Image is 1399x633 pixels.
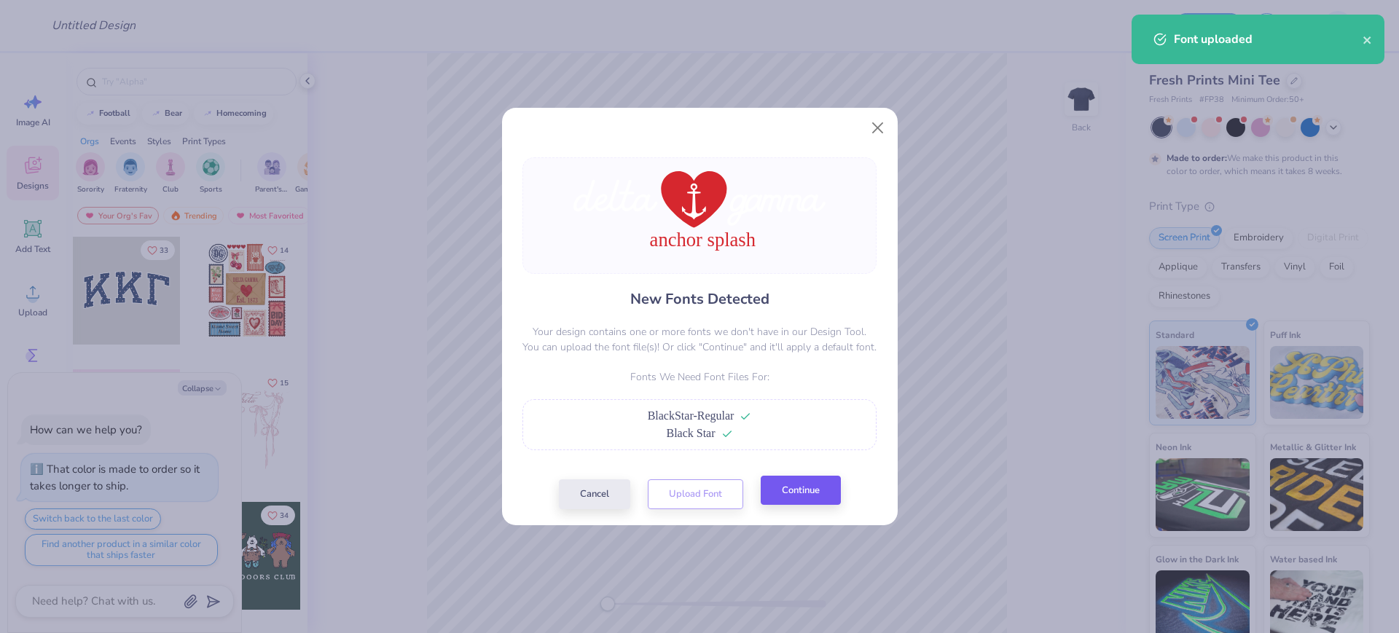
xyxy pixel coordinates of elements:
[1363,31,1373,48] button: close
[559,479,630,509] button: Cancel
[666,427,715,439] span: Black Star
[522,369,877,385] p: Fonts We Need Font Files For:
[1174,31,1363,48] div: Font uploaded
[863,114,891,142] button: Close
[522,324,877,355] p: Your design contains one or more fonts we don't have in our Design Tool. You can upload the font ...
[648,409,734,422] span: BlackStar-Regular
[761,476,841,506] button: Continue
[630,288,769,310] h4: New Fonts Detected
